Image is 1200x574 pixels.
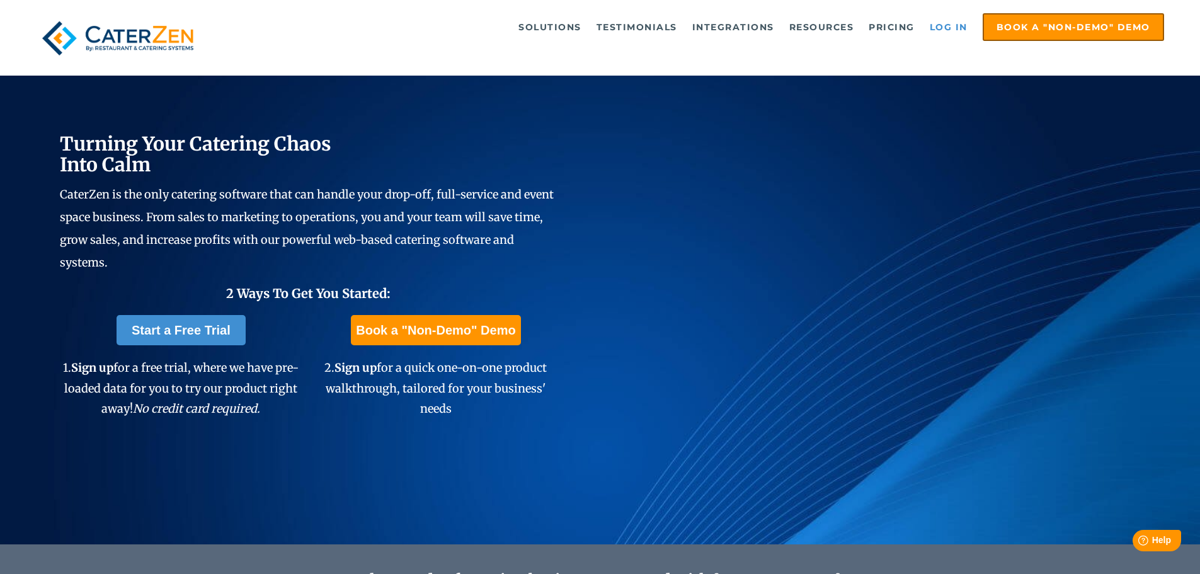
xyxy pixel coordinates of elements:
[783,14,860,40] a: Resources
[229,13,1164,41] div: Navigation Menu
[71,360,113,375] span: Sign up
[590,14,683,40] a: Testimonials
[686,14,780,40] a: Integrations
[60,132,331,176] span: Turning Your Catering Chaos Into Calm
[36,13,200,63] img: caterzen
[226,285,391,301] span: 2 Ways To Get You Started:
[60,187,554,270] span: CaterZen is the only catering software that can handle your drop-off, full-service and event spac...
[351,315,520,345] a: Book a "Non-Demo" Demo
[117,315,246,345] a: Start a Free Trial
[133,401,260,416] em: No credit card required.
[1088,525,1186,560] iframe: Help widget launcher
[512,14,588,40] a: Solutions
[324,360,547,416] span: 2. for a quick one-on-one product walkthrough, tailored for your business' needs
[923,14,974,40] a: Log in
[862,14,921,40] a: Pricing
[63,360,299,416] span: 1. for a free trial, where we have pre-loaded data for you to try our product right away!
[983,13,1164,41] a: Book a "Non-Demo" Demo
[334,360,377,375] span: Sign up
